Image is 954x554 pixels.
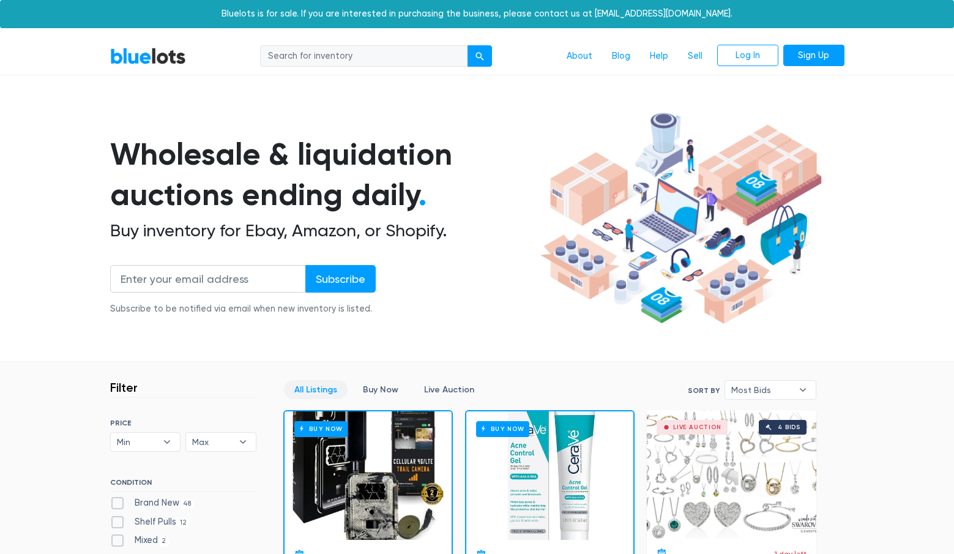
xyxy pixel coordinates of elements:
[110,515,191,529] label: Shelf Pulls
[110,534,170,547] label: Mixed
[110,134,536,215] h1: Wholesale & liquidation auctions ending daily
[110,47,186,65] a: BlueLots
[158,537,170,547] span: 2
[688,385,720,396] label: Sort By
[117,433,157,451] span: Min
[294,421,348,436] h6: Buy Now
[640,45,678,68] a: Help
[179,499,195,509] span: 48
[110,380,138,395] h3: Filter
[673,424,721,430] div: Live Auction
[110,419,256,427] h6: PRICE
[110,265,306,293] input: Enter your email address
[192,433,233,451] span: Max
[414,380,485,399] a: Live Auction
[154,433,180,451] b: ▾
[110,302,376,316] div: Subscribe to be notified via email when new inventory is listed.
[110,478,256,492] h6: CONDITION
[352,380,409,399] a: Buy Now
[466,411,633,540] a: Buy Now
[285,411,452,540] a: Buy Now
[790,381,816,399] b: ▾
[476,421,529,436] h6: Buy Now
[647,410,816,539] a: Live Auction 4 bids
[778,424,800,430] div: 4 bids
[602,45,640,68] a: Blog
[110,220,536,241] h2: Buy inventory for Ebay, Amazon, or Shopify.
[731,381,792,399] span: Most Bids
[536,107,826,330] img: hero-ee84e7d0318cb26816c560f6b4441b76977f77a177738b4e94f68c95b2b83dbb.png
[717,45,778,67] a: Log In
[783,45,844,67] a: Sign Up
[678,45,712,68] a: Sell
[284,380,348,399] a: All Listings
[110,496,195,510] label: Brand New
[260,45,468,67] input: Search for inventory
[305,265,376,293] input: Subscribe
[557,45,602,68] a: About
[419,176,427,213] span: .
[230,433,256,451] b: ▾
[176,518,191,528] span: 12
